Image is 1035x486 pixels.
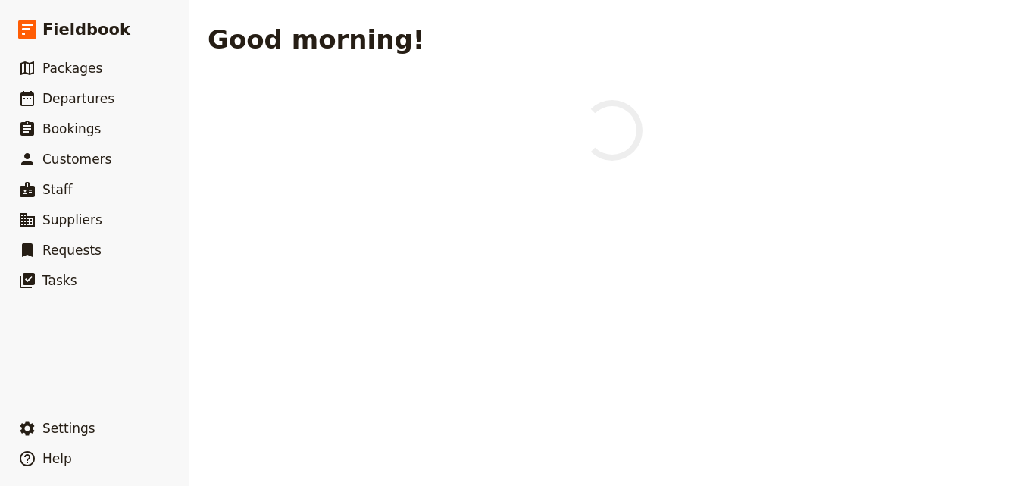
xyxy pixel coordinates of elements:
span: Bookings [42,121,101,136]
span: Help [42,451,72,466]
span: Departures [42,91,114,106]
span: Requests [42,243,102,258]
span: Customers [42,152,111,167]
span: Tasks [42,273,77,288]
span: Fieldbook [42,18,130,41]
span: Suppliers [42,212,102,227]
h1: Good morning! [208,24,424,55]
span: Packages [42,61,102,76]
span: Staff [42,182,73,197]
span: Settings [42,421,95,436]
